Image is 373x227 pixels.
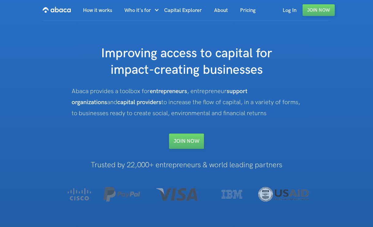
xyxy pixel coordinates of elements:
div: Abaca provides a toolbox for , entrepreneur and to increase the flow of capital, in a variety of ... [72,86,301,119]
h1: Trusted by 22,000+ entrepreneurs & world leading partners [56,161,317,169]
strong: capital providers [117,99,161,106]
strong: entrepreneurs [150,88,187,95]
a: Join NOW [169,134,204,149]
img: Abaca logo [43,5,71,15]
a: Join Now [303,4,335,16]
h1: Improving access to capital for impact-creating businesses [64,45,309,78]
